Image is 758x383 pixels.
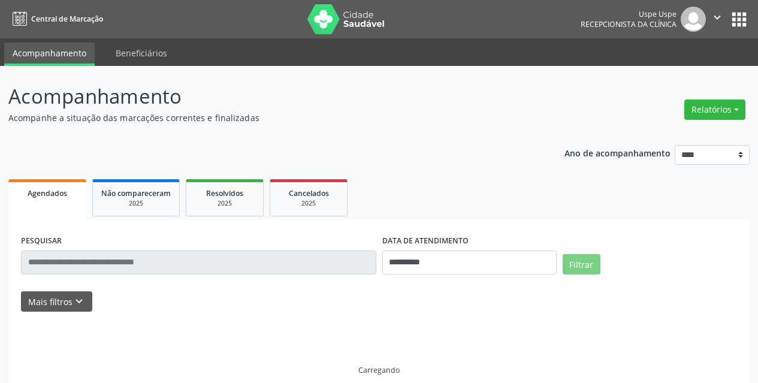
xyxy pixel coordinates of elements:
button: Relatórios [684,99,745,120]
div: 2025 [101,199,171,208]
a: Central de Marcação [8,9,103,29]
button:  [706,7,729,32]
div: Carregando [358,365,400,375]
span: Agendados [28,188,67,198]
i:  [711,11,724,24]
span: Central de Marcação [31,14,103,24]
div: 2025 [195,199,255,208]
img: img [681,7,706,32]
span: Resolvidos [206,188,243,198]
button: Mais filtroskeyboard_arrow_down [21,291,92,312]
span: Não compareceram [101,188,171,198]
label: PESQUISAR [21,232,62,251]
a: Acompanhamento [4,43,95,66]
p: Acompanhe a situação das marcações correntes e finalizadas [8,111,527,124]
i: keyboard_arrow_down [73,295,86,308]
button: apps [729,9,750,30]
span: Recepcionista da clínica [581,19,677,29]
p: Acompanhamento [8,82,527,111]
span: Cancelados [289,188,329,198]
label: DATA DE ATENDIMENTO [382,232,469,251]
div: Uspe Uspe [581,9,677,19]
p: Ano de acompanhamento [564,145,671,160]
button: Filtrar [563,254,600,275]
a: Beneficiários [107,43,176,64]
div: 2025 [279,199,339,208]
